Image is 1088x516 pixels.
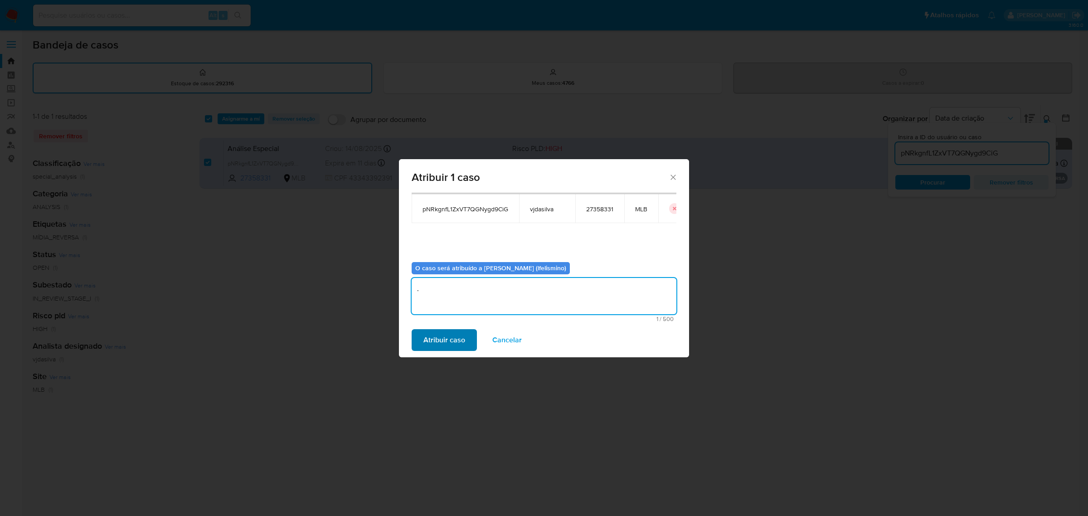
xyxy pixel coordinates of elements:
button: Atribuir caso [412,329,477,351]
button: Fechar a janela [669,173,677,181]
span: Cancelar [492,330,522,350]
textarea: . [412,278,676,314]
span: Atribuir caso [423,330,465,350]
span: Atribuir 1 caso [412,172,669,183]
div: assign-modal [399,159,689,357]
button: Cancelar [481,329,534,351]
span: vjdasilva [530,205,564,213]
span: Máximo 500 caracteres [414,316,674,322]
span: MLB [635,205,647,213]
span: 27358331 [586,205,613,213]
button: icon-button [669,203,680,214]
span: pNRkgnfL1ZxVT7QGNygd9CiG [423,205,508,213]
b: O caso será atribuído a [PERSON_NAME] (lfelismino) [415,263,566,273]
